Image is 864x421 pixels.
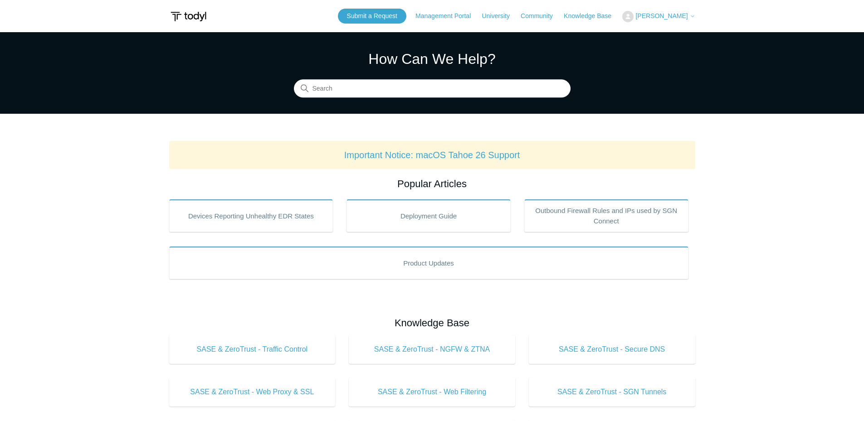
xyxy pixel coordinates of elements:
[169,8,208,25] img: Todyl Support Center Help Center home page
[169,335,336,364] a: SASE & ZeroTrust - Traffic Control
[349,377,515,406] a: SASE & ZeroTrust - Web Filtering
[294,80,571,98] input: Search
[294,48,571,70] h1: How Can We Help?
[362,344,502,355] span: SASE & ZeroTrust - NGFW & ZTNA
[183,344,322,355] span: SASE & ZeroTrust - Traffic Control
[169,315,695,330] h2: Knowledge Base
[362,387,502,397] span: SASE & ZeroTrust - Web Filtering
[564,11,620,21] a: Knowledge Base
[542,387,682,397] span: SASE & ZeroTrust - SGN Tunnels
[347,199,511,232] a: Deployment Guide
[344,150,520,160] a: Important Notice: macOS Tahoe 26 Support
[169,377,336,406] a: SASE & ZeroTrust - Web Proxy & SSL
[349,335,515,364] a: SASE & ZeroTrust - NGFW & ZTNA
[622,11,695,22] button: [PERSON_NAME]
[169,199,333,232] a: Devices Reporting Unhealthy EDR States
[482,11,518,21] a: University
[169,176,695,191] h2: Popular Articles
[169,247,688,279] a: Product Updates
[521,11,562,21] a: Community
[183,387,322,397] span: SASE & ZeroTrust - Web Proxy & SSL
[529,335,695,364] a: SASE & ZeroTrust - Secure DNS
[529,377,695,406] a: SASE & ZeroTrust - SGN Tunnels
[635,12,688,19] span: [PERSON_NAME]
[542,344,682,355] span: SASE & ZeroTrust - Secure DNS
[524,199,688,232] a: Outbound Firewall Rules and IPs used by SGN Connect
[338,9,406,24] a: Submit a Request
[415,11,480,21] a: Management Portal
